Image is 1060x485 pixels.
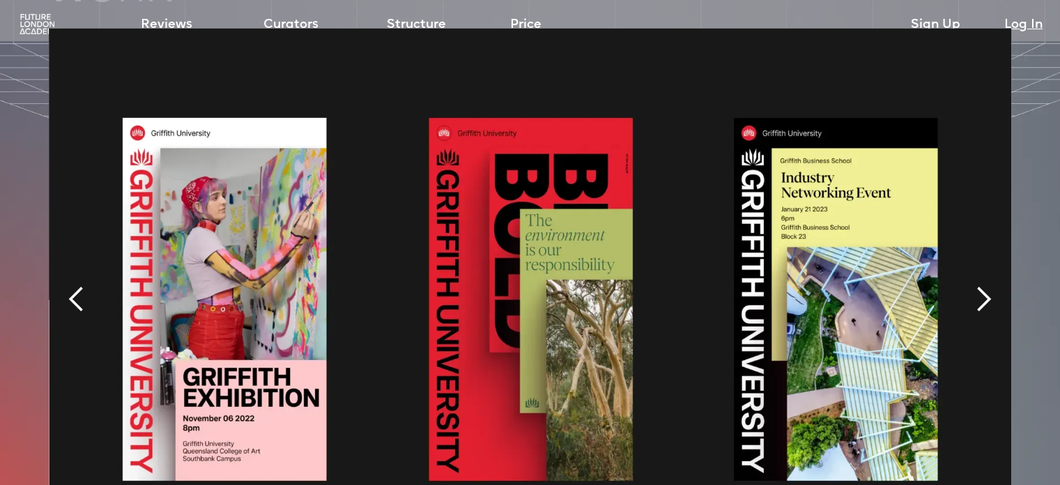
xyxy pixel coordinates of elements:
a: Structure [387,15,446,35]
a: Curators [263,15,318,35]
a: Log In [1004,15,1043,35]
a: Reviews [141,15,192,35]
a: Sign Up [911,15,960,35]
a: Price [510,15,541,35]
